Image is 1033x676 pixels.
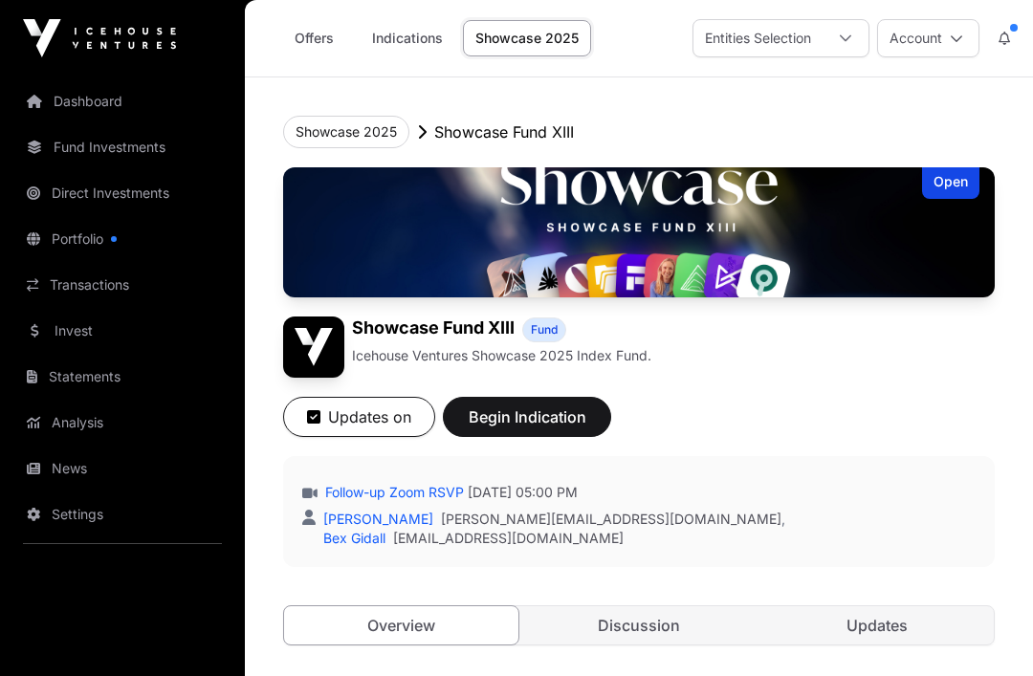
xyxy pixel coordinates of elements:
[693,20,823,56] div: Entities Selection
[283,316,344,378] img: Showcase Fund XIII
[877,19,979,57] button: Account
[283,605,519,645] a: Overview
[937,584,1033,676] iframe: Chat Widget
[283,397,435,437] button: Updates on
[352,346,651,365] p: Icehouse Ventures Showcase 2025 Index Fund.
[434,120,574,143] p: Showcase Fund XIII
[283,167,995,297] img: Showcase Fund XIII
[275,20,352,56] a: Offers
[319,530,385,546] a: Bex Gidall
[360,20,455,56] a: Indications
[443,397,611,437] button: Begin Indication
[15,310,230,352] a: Invest
[23,19,176,57] img: Icehouse Ventures Logo
[759,606,994,644] a: Updates
[15,218,230,260] a: Portfolio
[283,116,409,148] button: Showcase 2025
[443,416,611,435] a: Begin Indication
[15,80,230,122] a: Dashboard
[15,402,230,444] a: Analysis
[321,483,464,502] a: Follow-up Zoom RSVP
[15,493,230,535] a: Settings
[393,529,624,548] a: [EMAIL_ADDRESS][DOMAIN_NAME]
[284,606,994,644] nav: Tabs
[15,126,230,168] a: Fund Investments
[15,447,230,490] a: News
[531,322,558,338] span: Fund
[522,606,757,644] a: Discussion
[352,316,515,342] h1: Showcase Fund XIII
[463,20,591,56] a: Showcase 2025
[468,483,578,502] span: [DATE] 05:00 PM
[15,356,230,398] a: Statements
[922,167,979,199] div: Open
[319,511,433,527] a: [PERSON_NAME]
[15,264,230,306] a: Transactions
[15,172,230,214] a: Direct Investments
[467,405,587,428] span: Begin Indication
[319,510,785,529] div: ,
[441,510,781,529] a: [PERSON_NAME][EMAIL_ADDRESS][DOMAIN_NAME]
